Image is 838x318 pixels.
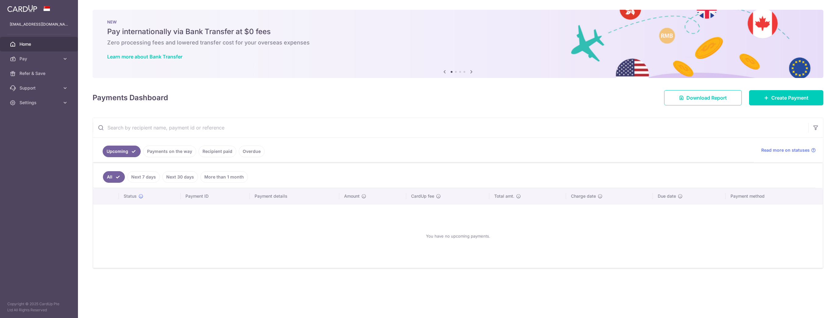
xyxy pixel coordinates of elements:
span: Create Payment [771,94,808,101]
span: Read more on statuses [761,147,810,153]
span: Download Report [686,94,727,101]
p: NEW [107,19,809,24]
a: Next 7 days [127,171,160,183]
span: Home [19,41,60,47]
th: Payment ID [181,188,250,204]
a: Create Payment [749,90,823,105]
input: Search by recipient name, payment id or reference [93,118,808,137]
span: Status [124,193,137,199]
h5: Pay internationally via Bank Transfer at $0 fees [107,27,809,37]
span: Pay [19,56,60,62]
th: Payment method [726,188,823,204]
a: Recipient paid [199,146,236,157]
a: Payments on the way [143,146,196,157]
span: Charge date [571,193,596,199]
img: Bank transfer banner [93,10,823,78]
a: Download Report [664,90,742,105]
h6: Zero processing fees and lowered transfer cost for your overseas expenses [107,39,809,46]
th: Payment details [250,188,339,204]
span: Settings [19,100,60,106]
a: All [103,171,125,183]
span: Amount [344,193,360,199]
a: Read more on statuses [761,147,816,153]
img: CardUp [7,5,37,12]
a: More than 1 month [200,171,248,183]
p: [EMAIL_ADDRESS][DOMAIN_NAME] [10,21,68,27]
span: CardUp fee [411,193,434,199]
span: Total amt. [494,193,514,199]
a: Upcoming [103,146,141,157]
span: Support [19,85,60,91]
span: Due date [658,193,676,199]
h4: Payments Dashboard [93,92,168,103]
a: Next 30 days [162,171,198,183]
a: Learn more about Bank Transfer [107,54,182,60]
div: You have no upcoming payments. [100,209,815,263]
a: Overdue [239,146,265,157]
span: Refer & Save [19,70,60,76]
